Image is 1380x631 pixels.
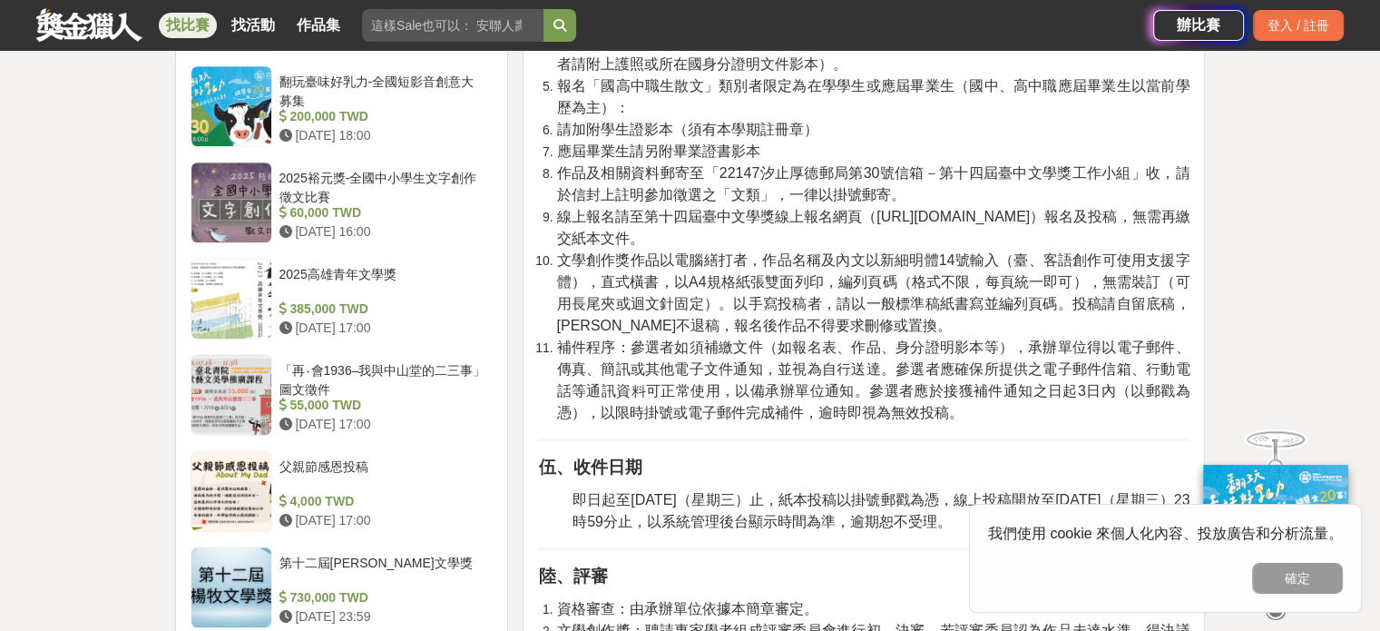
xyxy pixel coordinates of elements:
[1153,10,1244,41] a: 辦比賽
[279,319,486,338] div: [DATE] 17:00
[279,492,486,511] div: 4,000 TWD
[279,169,486,203] div: 2025裕元獎-全國中小學生文字創作徵文比賽
[573,492,1189,529] span: 即日起至[DATE]（星期三）止，紙本投稿以掛號郵戳為憑，線上投稿開放至[DATE]（星期三）23時59分止，以系統管理後台顯示時間為準，逾期恕不受理。
[191,547,494,628] a: 第十二屆[PERSON_NAME]文學獎 730,000 TWD [DATE] 23:59
[556,165,1189,202] span: 作品及相關資料郵寄至「22147汐止厚德郵局第30號信箱－第十四屆臺中文學獎工作小組」收，請於信封上註明參加徵選之「文類」，一律以掛號郵寄。
[279,222,486,242] div: [DATE] 16:00
[279,458,486,492] div: 父親節感恩投稿
[289,13,347,38] a: 作品集
[1253,10,1344,41] div: 登入 / 註冊
[279,607,486,626] div: [DATE] 23:59
[191,450,494,532] a: 父親節感恩投稿 4,000 TWD [DATE] 17:00
[1252,563,1343,594] button: 確定
[538,567,607,586] strong: 陸、評審
[279,73,486,107] div: 翻玩臺味好乳力-全國短影音創意大募集
[279,361,486,396] div: 「再‧會1936–我與中山堂的二三事」圖文徵件
[191,354,494,436] a: 「再‧會1936–我與中山堂的二三事」圖文徵件 55,000 TWD [DATE] 17:00
[279,588,486,607] div: 730,000 TWD
[279,511,486,530] div: [DATE] 17:00
[279,300,486,319] div: 385,000 TWD
[538,458,641,477] strong: 伍、收件日期
[224,13,282,38] a: 找活動
[279,126,486,145] div: [DATE] 18:00
[191,258,494,340] a: 2025高雄青年文學獎 385,000 TWD [DATE] 17:00
[279,554,486,588] div: 第十二屆[PERSON_NAME]文學獎
[1203,465,1348,586] img: ff197300-f8ee-455f-a0ae-06a3645bc375.jpg
[362,9,543,42] input: 這樣Sale也可以： 安聯人壽創意銷售法募集
[279,265,486,300] div: 2025高雄青年文學獎
[279,415,486,434] div: [DATE] 17:00
[988,526,1343,541] span: 我們使用 cookie 來個人化內容、投放廣告和分析流量。
[556,209,1189,246] span: 線上報名請至第十四屆臺中文學獎線上報名網頁（[URL][DOMAIN_NAME]）報名及投稿，無需再繳交紙本文件。
[279,203,486,222] div: 60,000 TWD
[556,78,1189,115] span: 報名「國高中職生散文」類別者限定為在學學生或應屆畢業生（國中、高中職應屆畢業生以當前學歷為主）：
[556,340,1189,420] span: 補件程序：參選者如須補繳文件（如報名表、作品、身分證明影本等），承辦單位得以電子郵件、傳真、簡訊或其他電子文件通知，並視為自行送達。參選者應確保所提供之電子郵件信箱、行動電話等通訊資料可正常使用...
[279,396,486,415] div: 55,000 TWD
[556,252,1189,333] span: 文學創作獎作品以電腦繕打者，作品名稱及內文以新細明體14號輸入（臺、客語創作可使用支援字體），直式橫書，以A4規格紙張雙面列印，編列頁碼（格式不限，每頁統一即可），無需裝訂（可用長尾夾或迴文針固...
[159,13,217,38] a: 找比賽
[279,107,486,126] div: 200,000 TWD
[556,601,817,616] span: 資格審查：由承辦單位依據本簡章審定。
[556,122,817,137] span: 請加附學生證影本（須有本學期註冊章）
[191,162,494,243] a: 2025裕元獎-全國中小學生文字創作徵文比賽 60,000 TWD [DATE] 16:00
[556,143,759,159] span: 應屆畢業生請另附畢業證書影本
[191,65,494,147] a: 翻玩臺味好乳力-全國短影音創意大募集 200,000 TWD [DATE] 18:00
